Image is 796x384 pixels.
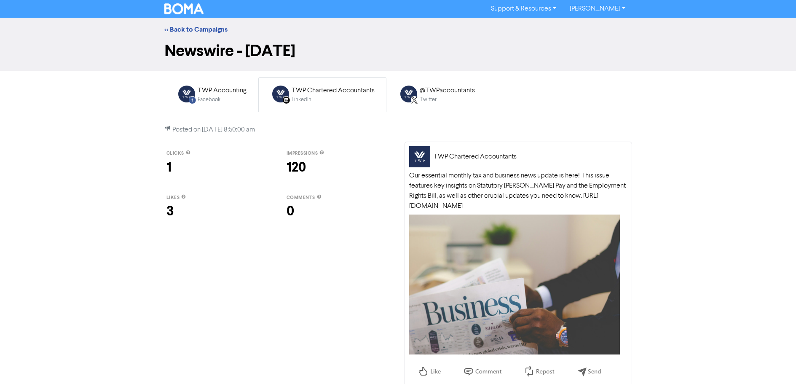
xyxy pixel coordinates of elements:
[400,86,417,102] img: TWITTER
[166,195,180,201] span: likes
[166,201,270,221] div: 3
[164,3,204,14] img: BOMA Logo
[166,150,184,156] span: clicks
[754,344,796,384] iframe: Chat Widget
[287,195,315,201] span: comments
[409,215,620,354] img: Your Selected Media
[198,86,247,96] div: TWP Accounting
[287,201,390,221] div: 0
[292,96,375,104] div: LinkedIn
[409,146,430,167] img: twp_chartered_accountants_logo
[484,2,563,16] a: Support & Resources
[164,41,632,61] h1: Newswire - [DATE]
[272,86,289,102] img: LINKEDIN
[164,125,632,135] p: Posted on [DATE] 8:50:00 am
[287,157,390,177] div: 120
[563,2,632,16] a: [PERSON_NAME]
[420,96,475,104] div: Twitter
[164,25,228,34] a: << Back to Campaigns
[420,86,475,96] div: @TWPaccountants
[409,171,627,211] div: Our essential monthly tax and business news update is here! This issue features key insights on S...
[287,150,318,156] span: impressions
[178,86,195,102] img: FACEBOOK_POST
[434,152,517,162] div: TWP Chartered Accountants
[292,86,375,96] div: TWP Chartered Accountants
[198,96,247,104] div: Facebook
[166,157,270,177] div: 1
